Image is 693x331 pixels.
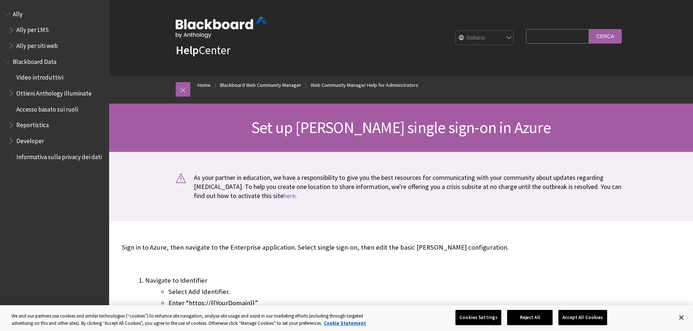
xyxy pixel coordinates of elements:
[13,8,23,18] span: Ally
[16,151,102,161] span: Informativa sulla privacy dei dati
[12,312,381,327] div: We and our partners use cookies and similar technologies (“cookies”) to enhance site navigation, ...
[311,81,418,90] a: Web Community Manager Help for Administrators
[4,56,105,163] nav: Book outline for Anthology Illuminate
[16,103,78,113] span: Accesso basato sui ruoli
[220,81,301,90] a: Blackboard Web Community Manager
[456,31,514,45] select: Site Language Selector
[122,243,573,252] p: Sign in to Azure, then navigate to the Enterprise application. Select single sign-on, then edit t...
[589,29,622,43] input: Cerca
[176,17,267,38] img: Blackboard by Anthology
[168,287,573,297] li: Select Add Identifier.
[16,72,63,81] span: Video introduttivi
[16,40,58,49] span: Ally per siti web
[198,81,211,90] a: Home
[455,310,501,325] button: Cookies Settings
[507,310,553,325] button: Reject All
[16,24,49,34] span: Ally per LMS
[16,119,49,129] span: Reportistica
[168,298,573,308] li: Enter “https://{{YourDomain}}”
[324,320,366,326] a: More information about your privacy, opens in a new tab
[251,117,551,137] span: Set up [PERSON_NAME] single sign-on in Azure
[16,135,44,145] span: Developer
[4,8,105,52] nav: Book outline for Anthology Ally Help
[16,87,92,97] span: Ottieni Anthology Illuminate
[673,310,689,326] button: Close
[145,275,573,319] li: Navigate to Identifier
[283,191,295,200] a: here
[176,43,199,57] strong: Help
[13,56,56,65] span: Blackboard Data
[176,43,230,57] a: HelpCenter
[558,310,607,325] button: Accept All Cookies
[176,173,627,201] p: As your partner in education, we have a responsibility to give you the best resources for communi...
